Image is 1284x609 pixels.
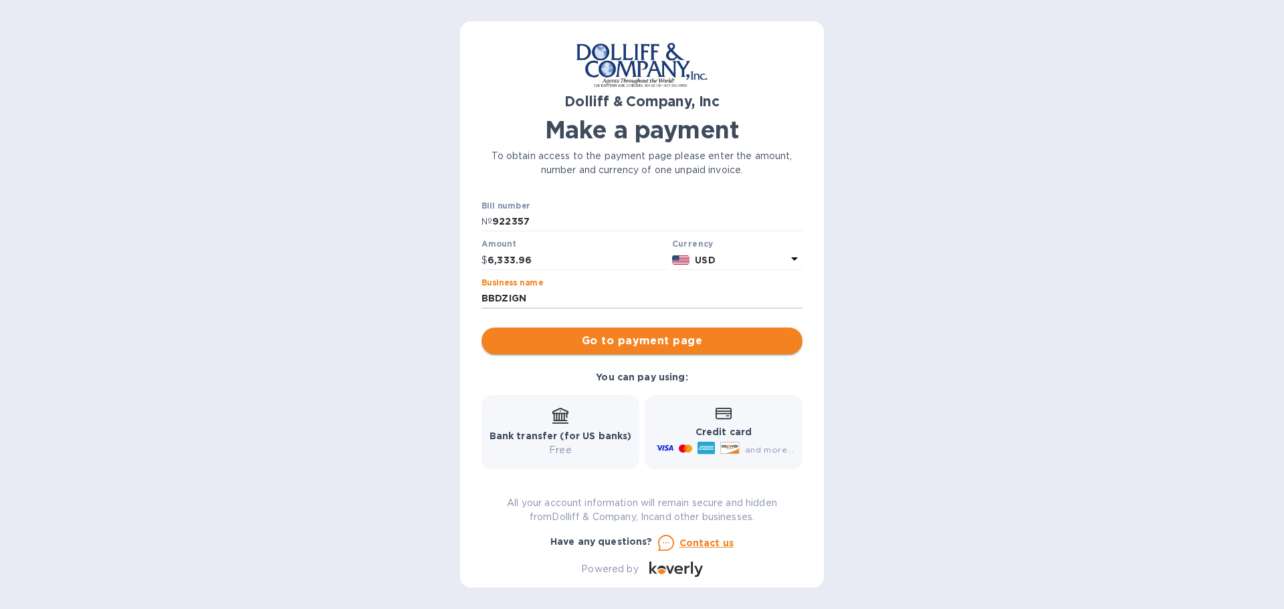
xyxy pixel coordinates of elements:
img: USD [672,255,690,265]
p: All your account information will remain secure and hidden from Dolliff & Company, Inc and other ... [481,496,802,524]
h1: Make a payment [481,116,802,144]
p: Free [490,443,632,457]
label: Amount [481,241,516,249]
span: Go to payment page [492,333,792,349]
p: $ [481,253,488,267]
b: Credit card [695,427,752,437]
b: Dolliff & Company, Inc [564,93,720,110]
b: USD [695,255,715,265]
p: Powered by [581,562,638,576]
p: № [481,215,492,229]
span: and more... [745,445,794,455]
b: Bank transfer (for US banks) [490,431,632,441]
input: Enter bill number [492,212,802,232]
button: Go to payment page [481,328,802,354]
input: 0.00 [488,250,667,270]
label: Bill number [481,202,530,210]
u: Contact us [679,537,734,548]
b: Currency [672,239,714,249]
p: To obtain access to the payment page please enter the amount, number and currency of one unpaid i... [481,149,802,177]
input: Enter business name [481,289,802,309]
b: Have any questions? [550,536,653,547]
label: Business name [481,279,543,287]
b: You can pay using: [596,372,687,382]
